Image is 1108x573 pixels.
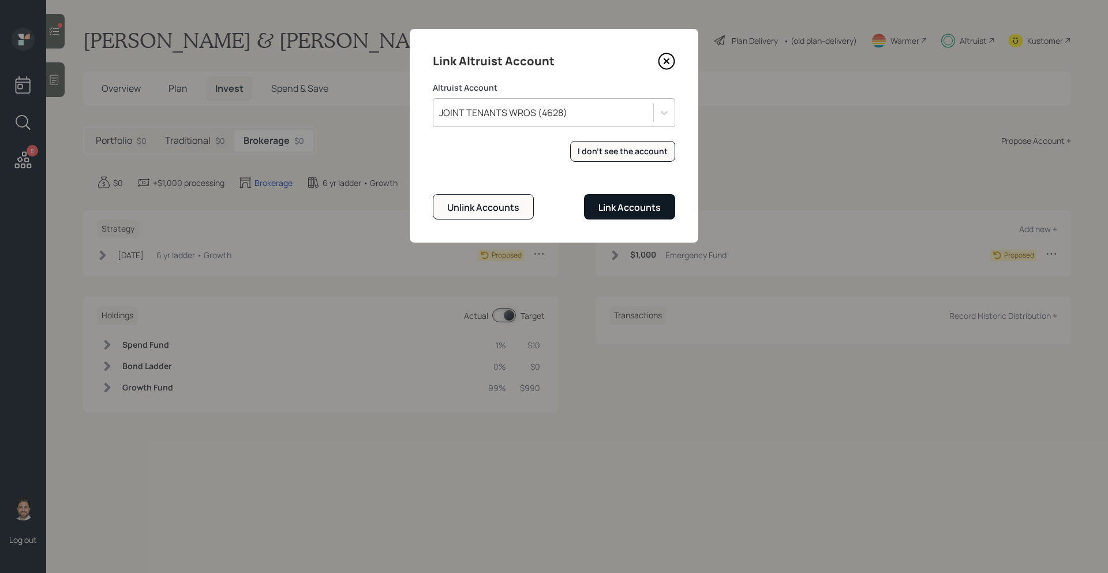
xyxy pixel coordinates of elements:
[433,194,534,219] button: Unlink Accounts
[439,106,567,119] div: JOINT TENANTS WROS (4628)
[570,141,675,162] button: I don't see the account
[578,146,668,157] div: I don't see the account
[433,52,555,70] h4: Link Altruist Account
[433,82,675,94] label: Altruist Account
[584,194,675,219] button: Link Accounts
[447,201,519,214] div: Unlink Accounts
[598,201,661,214] div: Link Accounts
